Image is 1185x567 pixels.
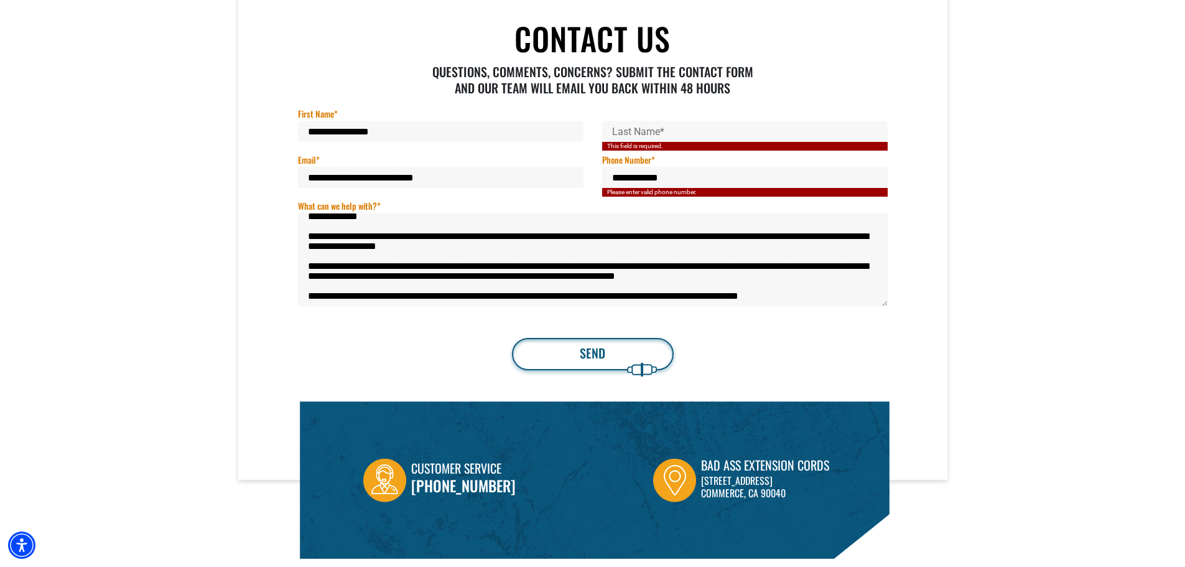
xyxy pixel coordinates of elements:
div: Bad Ass Extension Cords [701,456,829,474]
img: Bad Ass Extension Cords [653,459,696,502]
div: Please enter valid phone number. [602,188,888,197]
p: QUESTIONS, COMMENTS, CONCERNS? SUBMIT THE CONTACT FORM AND OUR TEAM WILL EMAIL YOU BACK WITHIN 48... [423,63,762,96]
div: Accessibility Menu [8,532,35,559]
button: Send [512,338,674,370]
p: [STREET_ADDRESS] Commerce, CA 90040 [701,474,829,499]
img: Customer Service [363,459,406,502]
a: call 833-674-1699 [411,474,516,497]
div: This field is required. [602,142,888,151]
div: Customer Service [411,459,516,479]
h1: CONTACT US [298,22,888,54]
